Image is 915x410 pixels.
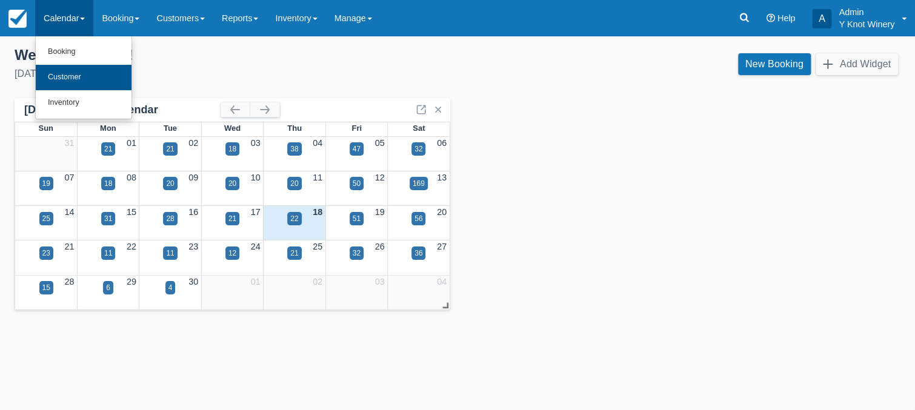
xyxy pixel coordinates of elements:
[24,103,221,117] div: [DATE] Booking Calendar
[353,178,361,189] div: 50
[188,138,198,148] a: 02
[42,178,50,189] div: 19
[353,213,361,224] div: 51
[437,138,447,148] a: 06
[42,282,50,293] div: 15
[15,46,448,64] div: Welcome , Admin !
[228,213,236,224] div: 21
[375,242,385,251] a: 26
[8,10,27,28] img: checkfront-main-nav-mini-logo.png
[437,207,447,217] a: 20
[188,207,198,217] a: 16
[42,248,50,259] div: 23
[812,9,831,28] div: A
[290,144,298,154] div: 38
[42,213,50,224] div: 25
[375,173,385,182] a: 12
[127,242,136,251] a: 22
[738,53,811,75] a: New Booking
[36,90,131,116] a: Inventory
[104,248,112,259] div: 11
[188,277,198,286] a: 30
[228,248,236,259] div: 12
[127,173,136,182] a: 08
[104,213,112,224] div: 31
[188,173,198,182] a: 09
[413,178,425,189] div: 169
[39,124,53,133] span: Sun
[313,242,322,251] a: 25
[290,213,298,224] div: 22
[164,124,177,133] span: Tue
[767,14,775,22] i: Help
[413,124,425,133] span: Sat
[15,67,448,81] div: [DATE]
[104,178,112,189] div: 18
[127,138,136,148] a: 01
[36,39,131,65] a: Booking
[251,173,261,182] a: 10
[375,207,385,217] a: 19
[353,248,361,259] div: 32
[437,277,447,286] a: 04
[64,242,74,251] a: 21
[414,213,422,224] div: 56
[127,207,136,217] a: 15
[414,248,422,259] div: 36
[251,242,261,251] a: 24
[166,144,174,154] div: 21
[64,207,74,217] a: 14
[228,178,236,189] div: 20
[64,138,74,148] a: 31
[414,144,422,154] div: 32
[36,65,131,90] a: Customer
[251,207,261,217] a: 17
[313,173,322,182] a: 11
[777,13,796,23] span: Help
[313,207,322,217] a: 18
[100,124,116,133] span: Mon
[313,277,322,286] a: 02
[224,124,241,133] span: Wed
[228,144,236,154] div: 18
[188,242,198,251] a: 23
[287,124,302,133] span: Thu
[166,213,174,224] div: 28
[351,124,362,133] span: Fri
[313,138,322,148] a: 04
[375,138,385,148] a: 05
[375,277,385,286] a: 03
[168,282,173,293] div: 4
[64,277,74,286] a: 28
[166,248,174,259] div: 11
[35,36,132,119] ul: Calendar
[106,282,110,293] div: 6
[839,6,894,18] p: Admin
[104,144,112,154] div: 21
[290,248,298,259] div: 21
[816,53,898,75] button: Add Widget
[437,173,447,182] a: 13
[839,18,894,30] p: Y Knot Winery
[127,277,136,286] a: 29
[166,178,174,189] div: 20
[437,242,447,251] a: 27
[353,144,361,154] div: 47
[251,138,261,148] a: 03
[251,277,261,286] a: 01
[64,173,74,182] a: 07
[290,178,298,189] div: 20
